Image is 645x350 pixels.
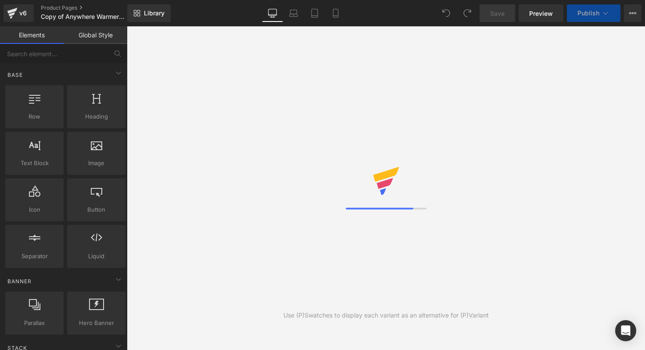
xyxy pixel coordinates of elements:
span: Publish [577,10,599,17]
a: Tablet [304,4,325,22]
a: New Library [127,4,171,22]
span: Button [70,205,123,214]
button: Undo [437,4,455,22]
div: v6 [18,7,29,19]
button: Redo [459,4,476,22]
span: Base [7,71,24,79]
a: Global Style [64,26,127,44]
span: Save [490,9,505,18]
a: Laptop [283,4,304,22]
a: Mobile [325,4,346,22]
span: Hero Banner [70,318,123,328]
button: Publish [567,4,620,22]
span: Banner [7,277,32,285]
span: Liquid [70,252,123,261]
span: Library [144,9,165,17]
a: Product Pages [41,4,142,11]
a: Preview [519,4,563,22]
span: Image [70,159,123,168]
span: Row [8,112,61,121]
span: Preview [529,9,553,18]
span: Separator [8,252,61,261]
span: Copy of Anywhere Warmer Pro Grey [41,13,125,20]
span: Icon [8,205,61,214]
button: More [624,4,641,22]
a: Desktop [262,4,283,22]
a: v6 [4,4,34,22]
span: Parallax [8,318,61,328]
div: Use (P)Swatches to display each variant as an alternative for (P)Variant [283,310,489,320]
span: Text Block [8,159,61,168]
span: Heading [70,112,123,121]
div: Open Intercom Messenger [615,320,636,341]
